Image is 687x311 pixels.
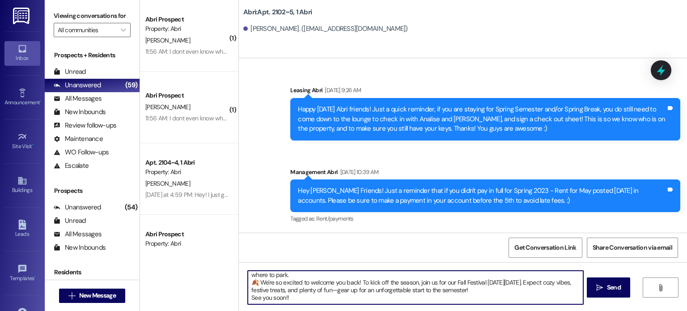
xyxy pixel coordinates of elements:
div: Happy [DATE] Abri friends! Just a quick reminder, if you are staying for Spring Semester and/or S... [298,105,666,133]
div: Abri Prospect [145,15,228,24]
div: 11:56 AM: I dont even know where to find that. I just don't appreciate getting the green light mo... [145,114,534,122]
button: Get Conversation Link [509,238,582,258]
div: Residents [45,268,140,277]
div: Abri Prospect [145,91,228,100]
div: Management Abri [290,167,680,180]
div: New Inbounds [54,243,106,252]
a: Templates • [4,261,40,285]
div: Property: Abri [145,167,228,177]
div: Leasing Abri [290,85,680,98]
div: [DATE] 10:39 AM [338,167,379,177]
button: Share Conversation via email [587,238,678,258]
textarea: Hi [Resident Name], You're receiving this email as confirmation that you have a standard parking ... [248,271,583,304]
div: Property: Abri [145,24,228,34]
span: [PERSON_NAME] [145,36,190,44]
div: [DATE] 9:26 AM [322,85,361,95]
i:  [657,284,664,291]
div: (59) [123,78,140,92]
div: Tagged as: [290,212,680,225]
label: Viewing conversations for [54,9,131,23]
span: Send [607,283,621,292]
div: New Inbounds [54,107,106,117]
button: Send [587,277,630,298]
div: WO Follow-ups [54,148,109,157]
img: ResiDesk Logo [13,8,31,24]
div: [PERSON_NAME]. ([EMAIL_ADDRESS][DOMAIN_NAME]) [243,24,408,34]
div: Apt. 2104~4, 1 Abri [145,158,228,167]
span: [PERSON_NAME] [145,179,190,187]
div: Unread [54,216,86,226]
div: Unanswered [54,81,101,90]
div: Prospects + Residents [45,51,140,60]
span: New Message [79,291,116,300]
a: Site Visit • [4,129,40,153]
span: • [40,98,41,104]
b: Abri: Apt. 2102~5, 1 Abri [243,8,312,17]
div: 11:56 AM: I dont even know where to find that. I just don't appreciate getting the green light mo... [145,47,534,55]
div: Hey [PERSON_NAME] Friends! Just a reminder that if you didn't pay in full for Spring 2023 - Rent ... [298,186,666,205]
span: • [32,142,34,148]
div: Prospects [45,186,140,196]
button: New Message [59,289,125,303]
span: Rent/payments [316,215,354,222]
div: [DATE] at 4:59 PM: Hey! I just got an email saying I do not have a parking permit for fall 25 and... [145,191,678,199]
i:  [596,284,603,291]
div: Property: Abri [145,239,228,248]
a: Inbox [4,41,40,65]
div: Maintenance [54,134,103,144]
i:  [121,26,126,34]
a: Leads [4,217,40,241]
div: Review follow-ups [54,121,116,130]
a: Buildings [4,173,40,197]
div: All Messages [54,230,102,239]
input: All communities [58,23,116,37]
div: Escalate [54,161,89,170]
div: (54) [123,200,140,214]
span: [PERSON_NAME] [145,103,190,111]
span: • [34,274,36,280]
div: Abri Prospect [145,230,228,239]
span: Share Conversation via email [593,243,672,252]
div: Unanswered [54,203,101,212]
span: Get Conversation Link [514,243,576,252]
i:  [68,292,75,299]
div: All Messages [54,94,102,103]
div: Unread [54,67,86,77]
